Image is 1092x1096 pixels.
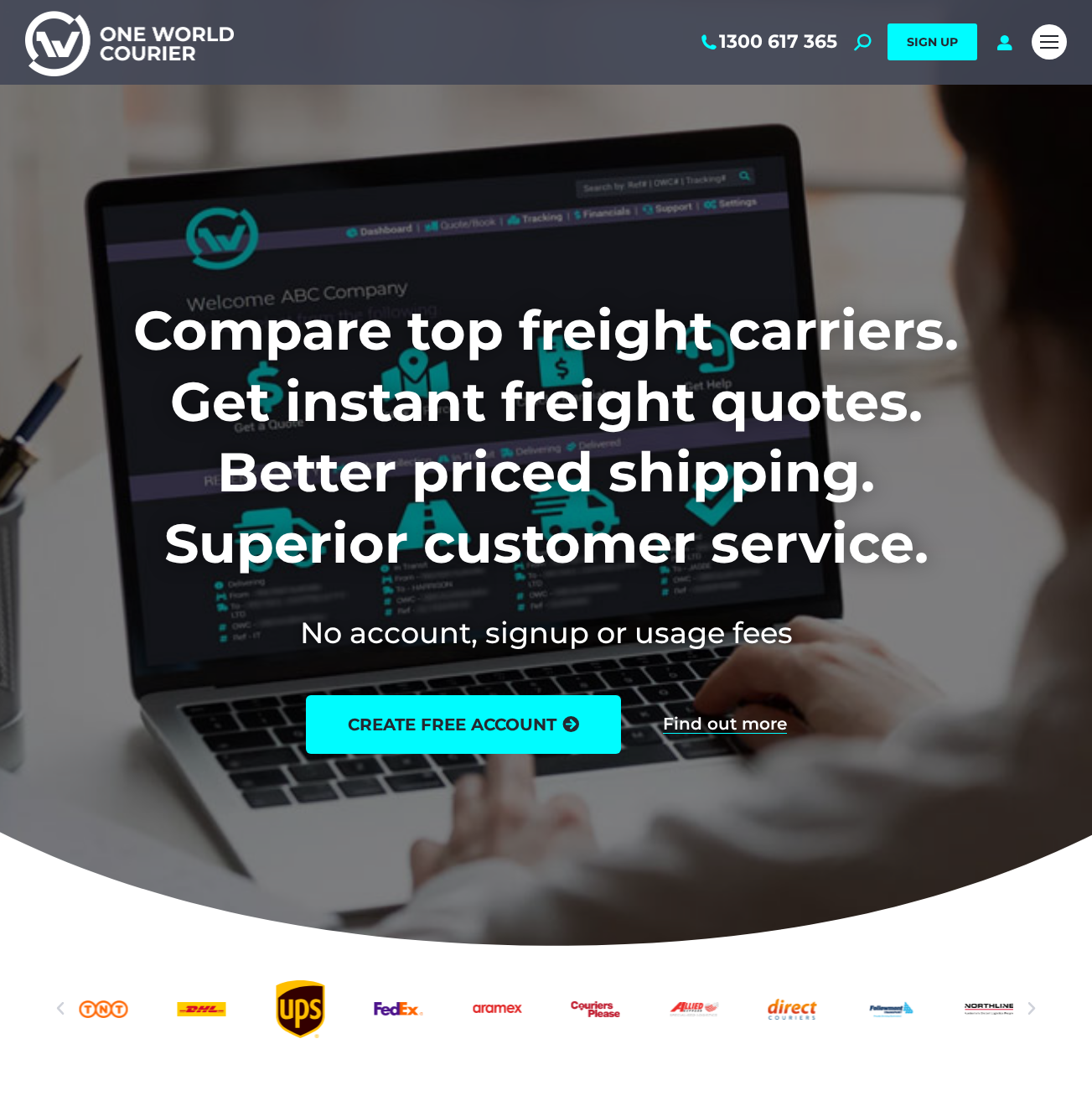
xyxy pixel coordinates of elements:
[25,8,234,76] img: One World Courier
[867,979,915,1038] div: 10 / 25
[375,979,423,1038] div: 5 / 25
[769,979,817,1038] div: 9 / 25
[965,979,1014,1038] a: Northline logo
[473,979,521,1038] div: 6 / 25
[663,715,787,734] a: Find out more
[178,979,226,1038] a: DHl logo
[769,979,817,1038] a: Direct Couriers logo
[965,979,1014,1038] div: 11 / 25
[867,979,915,1038] a: Followmont transoirt web logo
[79,979,1013,1038] div: Slides
[276,979,324,1038] div: 4 / 25
[25,612,1067,653] h2: No account, signup or usage fees
[888,23,977,60] a: SIGN UP
[276,979,324,1038] a: UPS logo
[306,695,621,754] a: create free account
[375,979,423,1038] a: FedEx logo
[25,295,1067,579] h1: Compare top freight carriers. Get instant freight quotes. Better priced shipping. Superior custom...
[907,34,958,49] span: SIGN UP
[79,979,127,1038] div: 2 / 25
[670,979,718,1038] a: Allied Express logo
[473,979,521,1038] a: Aramex_logo
[79,979,127,1038] a: TNT logo Australian freight company
[698,31,837,53] a: 1300 617 365
[572,979,620,1038] a: Couriers Please logo
[1032,24,1067,60] a: Mobile menu icon
[178,979,226,1038] div: 3 / 25
[670,979,718,1038] div: 8 / 25
[572,979,620,1038] div: 7 / 25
